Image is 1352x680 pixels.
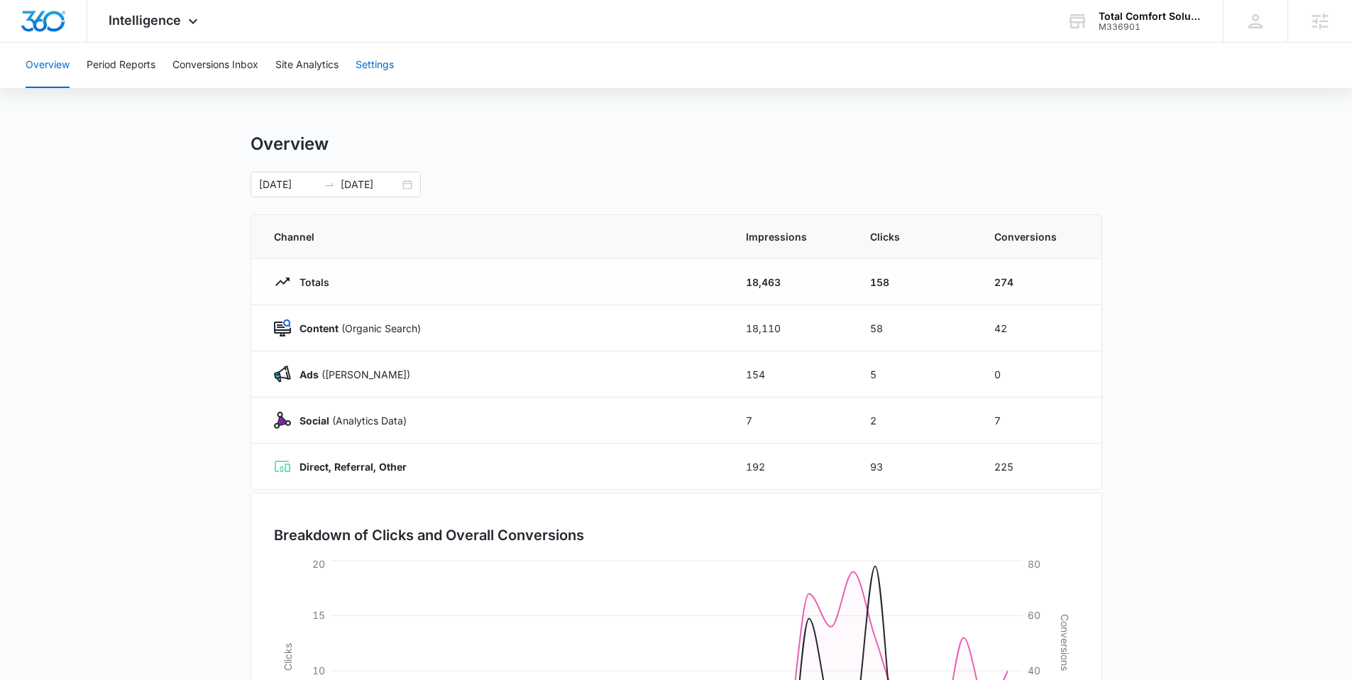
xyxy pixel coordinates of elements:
tspan: 20 [312,558,325,570]
button: Period Reports [87,43,155,88]
span: Conversions [994,229,1079,244]
td: 5 [853,351,977,397]
input: End date [341,177,400,192]
tspan: Conversions [1059,614,1071,671]
tspan: 60 [1028,609,1040,621]
td: 58 [853,305,977,351]
tspan: 15 [312,609,325,621]
strong: Direct, Referral, Other [299,461,407,473]
p: (Analytics Data) [291,413,407,428]
img: Ads [274,366,291,383]
input: Start date [259,177,318,192]
span: Channel [274,229,712,244]
td: 18,463 [729,259,853,305]
td: 18,110 [729,305,853,351]
span: Clicks [870,229,960,244]
td: 154 [729,351,853,397]
span: to [324,179,335,190]
td: 0 [977,351,1101,397]
p: (Organic Search) [291,321,421,336]
div: account name [1099,11,1202,22]
span: Intelligence [109,13,181,28]
img: Social [274,412,291,429]
img: Content [274,319,291,336]
span: Impressions [746,229,836,244]
h3: Breakdown of Clicks and Overall Conversions [274,525,584,546]
td: 225 [977,444,1101,490]
td: 42 [977,305,1101,351]
button: Site Analytics [275,43,339,88]
td: 2 [853,397,977,444]
div: account id [1099,22,1202,32]
strong: Content [299,322,339,334]
h1: Overview [251,133,329,155]
td: 274 [977,259,1101,305]
button: Overview [26,43,70,88]
td: 158 [853,259,977,305]
strong: Social [299,415,329,427]
tspan: Clicks [281,643,293,671]
button: Conversions Inbox [172,43,258,88]
td: 192 [729,444,853,490]
p: ([PERSON_NAME]) [291,367,410,382]
p: Totals [291,275,329,290]
button: Settings [356,43,394,88]
tspan: 10 [312,664,325,676]
td: 93 [853,444,977,490]
tspan: 40 [1028,664,1040,676]
tspan: 80 [1028,558,1040,570]
td: 7 [977,397,1101,444]
td: 7 [729,397,853,444]
span: swap-right [324,179,335,190]
strong: Ads [299,368,319,380]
